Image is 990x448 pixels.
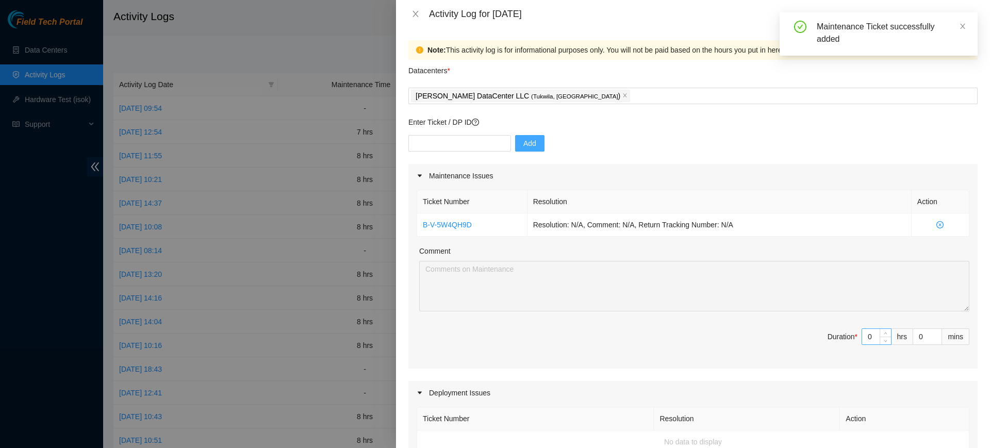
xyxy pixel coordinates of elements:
[417,407,654,430] th: Ticket Number
[416,46,423,54] span: exclamation-circle
[880,329,891,337] span: Increase Value
[527,213,912,237] td: Resolution: N/A, Comment: N/A, Return Tracking Number: N/A
[959,23,966,30] span: close
[408,381,978,405] div: Deployment Issues
[515,135,544,152] button: Add
[417,173,423,179] span: caret-right
[840,407,969,430] th: Action
[417,390,423,396] span: caret-right
[416,90,620,102] p: [PERSON_NAME] DataCenter LLC )
[883,330,889,337] span: up
[942,328,969,345] div: mins
[828,331,857,342] div: Duration
[917,221,963,228] span: close-circle
[427,44,446,56] strong: Note:
[419,245,451,257] label: Comment
[429,8,978,20] div: Activity Log for [DATE]
[408,164,978,188] div: Maintenance Issues
[408,117,978,128] p: Enter Ticket / DP ID
[654,407,840,430] th: Resolution
[892,328,913,345] div: hrs
[912,190,969,213] th: Action
[417,190,527,213] th: Ticket Number
[472,119,479,126] span: question-circle
[527,190,912,213] th: Resolution
[880,337,891,344] span: Decrease Value
[817,21,965,45] div: Maintenance Ticket successfully added
[883,338,889,344] span: down
[419,261,969,311] textarea: Comment
[408,9,423,19] button: Close
[531,93,618,99] span: ( Tukwila, [GEOGRAPHIC_DATA]
[411,10,420,18] span: close
[523,138,536,149] span: Add
[408,60,450,76] p: Datacenters
[794,21,806,33] span: check-circle
[423,221,472,229] a: B-V-5W4QH9D
[622,93,628,99] span: close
